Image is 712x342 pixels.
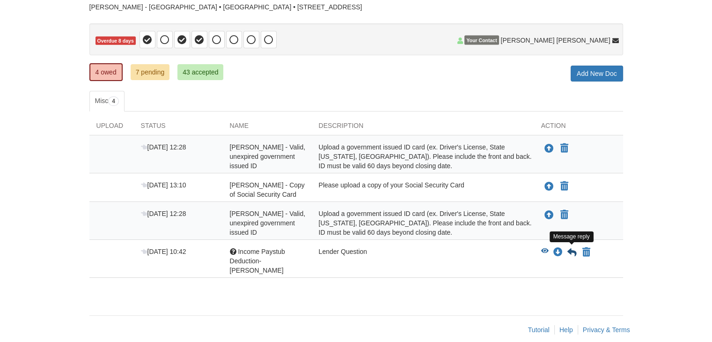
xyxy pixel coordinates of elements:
a: Add New Doc [571,66,623,82]
a: Tutorial [528,326,550,334]
a: Download Income Paystub Deduction-Breanna [553,249,563,256]
span: [DATE] 10:42 [141,248,186,255]
a: 4 owed [89,63,123,81]
span: [DATE] 12:28 [141,143,186,151]
div: Description [312,121,534,135]
div: Upload a government issued ID card (ex. Driver's License, State [US_STATE], [GEOGRAPHIC_DATA]). P... [312,142,534,171]
div: Name [223,121,312,135]
span: [PERSON_NAME] [PERSON_NAME] [500,36,610,45]
div: Upload a government issued ID card (ex. Driver's License, State [US_STATE], [GEOGRAPHIC_DATA]). P... [312,209,534,237]
button: Upload Breanna Creekmore - Valid, unexpired government issued ID [543,209,555,221]
button: View Income Paystub Deduction-Breanna [541,248,549,257]
a: Help [559,326,573,334]
span: 4 [108,97,119,106]
button: Declare Bradley Lmep - Valid, unexpired government issued ID not applicable [559,143,569,154]
div: Status [134,121,223,135]
span: [PERSON_NAME] - Copy of Social Security Card [230,181,305,198]
span: [DATE] 12:28 [141,210,186,217]
a: 7 pending [131,64,170,80]
div: [PERSON_NAME] - [GEOGRAPHIC_DATA] • [GEOGRAPHIC_DATA] • [STREET_ADDRESS] [89,3,623,11]
span: [PERSON_NAME] - Valid, unexpired government issued ID [230,210,306,236]
span: Income Paystub Deduction-[PERSON_NAME] [230,248,285,274]
a: Privacy & Terms [583,326,630,334]
button: Upload Bradley Lmep - Valid, unexpired government issued ID [543,142,555,155]
div: Upload [89,121,134,135]
div: Action [534,121,623,135]
button: Declare Income Paystub Deduction-Breanna not applicable [581,247,591,258]
div: Please upload a copy of your Social Security Card [312,180,534,199]
div: Message reply [550,231,594,242]
button: Upload Breanna Creekmore - Copy of Social Security Card [543,180,555,193]
button: Declare Breanna Creekmore - Copy of Social Security Card not applicable [559,181,569,192]
span: Overdue 8 days [95,37,136,45]
button: Declare Breanna Creekmore - Valid, unexpired government issued ID not applicable [559,209,569,221]
div: Lender Question [312,247,534,275]
a: 43 accepted [177,64,223,80]
a: Misc [89,91,125,112]
span: Your Contact [464,36,499,45]
span: [PERSON_NAME] - Valid, unexpired government issued ID [230,143,306,170]
span: [DATE] 13:10 [141,181,186,189]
